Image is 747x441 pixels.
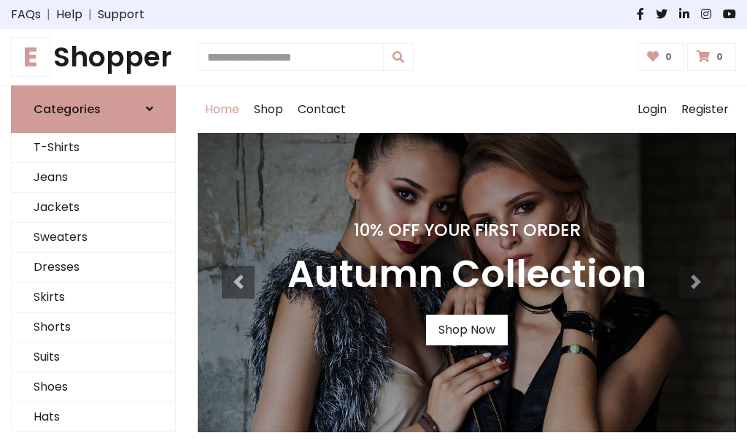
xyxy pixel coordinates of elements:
[12,372,175,402] a: Shoes
[34,102,101,116] h6: Categories
[287,220,646,240] h4: 10% Off Your First Order
[11,37,50,77] span: E
[198,86,247,133] a: Home
[98,6,144,23] a: Support
[12,402,175,432] a: Hats
[12,283,175,312] a: Skirts
[12,253,175,283] a: Dresses
[713,50,727,64] span: 0
[11,41,176,74] h1: Shopper
[12,223,175,253] a: Sweaters
[56,6,82,23] a: Help
[12,342,175,372] a: Suits
[12,133,175,163] a: T-Shirts
[11,85,176,133] a: Categories
[11,6,41,23] a: FAQs
[12,312,175,342] a: Shorts
[11,41,176,74] a: EShopper
[674,86,736,133] a: Register
[630,86,674,133] a: Login
[426,315,508,345] a: Shop Now
[82,6,98,23] span: |
[638,43,685,71] a: 0
[41,6,56,23] span: |
[662,50,676,64] span: 0
[12,193,175,223] a: Jackets
[287,252,646,297] h3: Autumn Collection
[290,86,353,133] a: Contact
[12,163,175,193] a: Jeans
[687,43,736,71] a: 0
[247,86,290,133] a: Shop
